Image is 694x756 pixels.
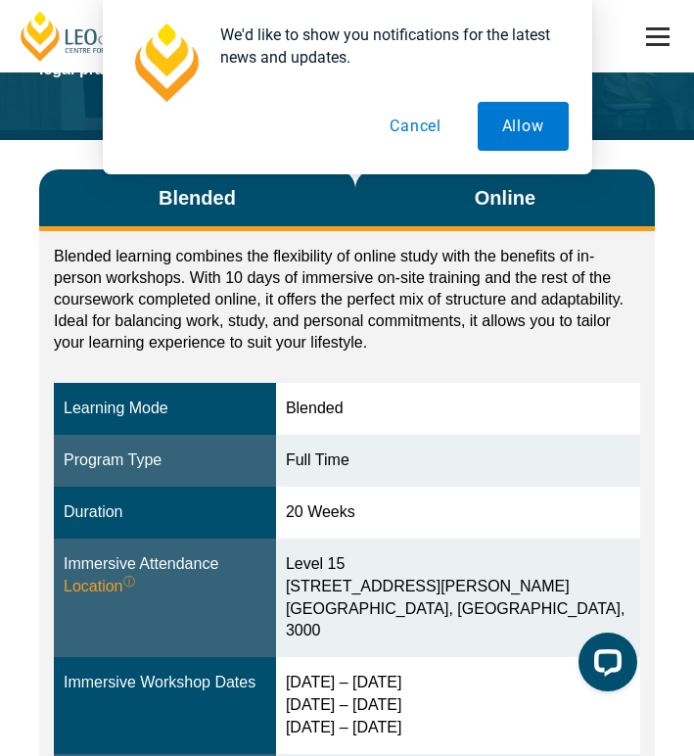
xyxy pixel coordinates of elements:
div: Full Time [286,449,630,472]
div: We'd like to show you notifications for the latest news and updates. [205,24,569,69]
div: 20 Weeks [286,501,630,524]
button: Cancel [365,102,466,151]
div: [DATE] – [DATE] [DATE] – [DATE] [DATE] – [DATE] [286,672,630,739]
span: Blended [159,184,236,212]
div: Immersive Attendance [64,553,266,608]
div: Blended [286,398,630,420]
div: Learning Mode [64,398,266,420]
iframe: LiveChat chat widget [563,625,645,707]
img: notification icon [126,24,205,102]
p: Blended learning combines the flexibility of online study with the benefits of in-person workshop... [54,246,640,354]
span: Online [475,184,535,212]
div: Level 15 [STREET_ADDRESS][PERSON_NAME] [GEOGRAPHIC_DATA], [GEOGRAPHIC_DATA], 3000 [286,553,630,642]
div: Immersive Workshop Dates [64,672,266,694]
span: Location [64,576,135,598]
div: Program Type [64,449,266,472]
div: Duration [64,501,266,524]
button: Allow [478,102,569,151]
sup: ⓘ [123,575,135,589]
